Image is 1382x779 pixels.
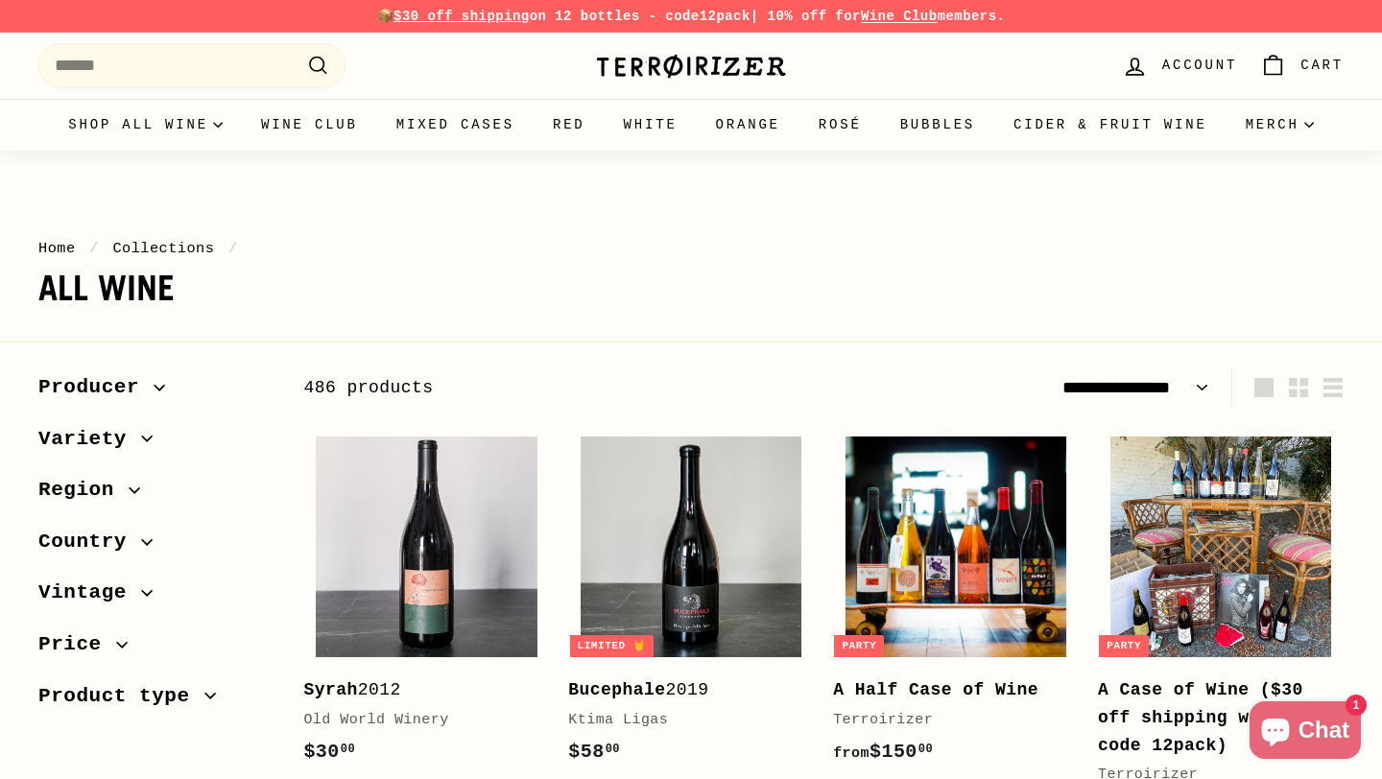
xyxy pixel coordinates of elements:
span: Product type [38,680,204,713]
span: $58 [568,741,620,763]
button: Product type [38,675,273,727]
span: Account [1162,55,1237,76]
div: Party [1099,635,1149,657]
span: / [224,240,243,257]
div: Old World Winery [303,709,530,732]
span: Region [38,474,129,507]
a: Home [38,240,76,257]
inbox-online-store-chat: Shopify online store chat [1244,701,1367,764]
span: / [84,240,104,257]
a: Mixed Cases [377,99,534,151]
h1: All wine [38,270,1344,308]
span: from [833,745,870,762]
div: 486 products [303,374,823,402]
a: Account [1110,37,1249,94]
summary: Shop all wine [49,99,242,151]
a: Wine Club [861,9,938,24]
span: Producer [38,371,154,404]
div: Terroirizer [833,709,1060,732]
span: Country [38,526,141,558]
button: Region [38,469,273,521]
sup: 00 [341,743,355,756]
button: Country [38,521,273,573]
b: A Half Case of Wine [833,680,1038,699]
span: Variety [38,423,141,456]
span: $30 off shipping [393,9,530,24]
span: $150 [833,741,933,763]
a: Wine Club [242,99,377,151]
p: 📦 on 12 bottles - code | 10% off for members. [38,6,1344,27]
div: 2012 [303,676,530,704]
div: Ktima Ligas [568,709,795,732]
a: Cider & Fruit Wine [994,99,1227,151]
div: Party [834,635,884,657]
button: Price [38,624,273,675]
b: A Case of Wine ($30 off shipping with code 12pack) [1098,680,1303,755]
sup: 00 [918,743,933,756]
a: Red [534,99,605,151]
a: Cart [1249,37,1355,94]
button: Vintage [38,572,273,624]
span: $30 [303,741,355,763]
strong: 12pack [700,9,751,24]
nav: breadcrumbs [38,237,1344,260]
a: Collections [112,240,214,257]
span: Vintage [38,577,141,609]
span: Price [38,628,116,661]
a: Rosé [799,99,881,151]
b: Bucephale [568,680,665,699]
div: Limited 🤘 [570,635,655,657]
sup: 00 [606,743,620,756]
a: Orange [697,99,799,151]
button: Variety [38,418,273,470]
span: Cart [1300,55,1344,76]
b: Syrah [303,680,357,699]
summary: Merch [1227,99,1333,151]
a: White [605,99,697,151]
div: 2019 [568,676,795,704]
button: Producer [38,366,273,418]
a: Bubbles [881,99,994,151]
